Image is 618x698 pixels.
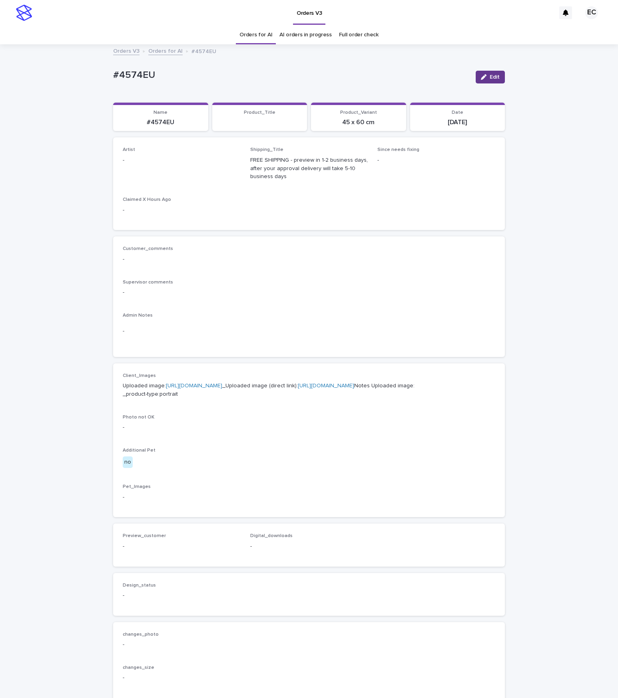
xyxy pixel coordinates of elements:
[123,456,133,468] div: no
[123,156,241,165] p: -
[123,313,153,318] span: Admin Notes
[123,373,156,378] span: Client_Images
[377,156,495,165] p: -
[123,255,495,264] p: -
[123,665,154,670] span: changes_size
[123,674,495,682] p: -
[148,46,183,55] a: Orders for AI
[118,119,203,126] p: #4574EU
[123,423,495,432] p: -
[250,147,283,152] span: Shipping_Title
[16,5,32,21] img: stacker-logo-s-only.png
[250,542,368,551] p: -
[123,197,171,202] span: Claimed X Hours Ago
[123,206,241,214] p: -
[250,156,368,181] p: FREE SHIPPING - preview in 1-2 business days, after your approval delivery will take 5-10 busines...
[166,383,222,389] a: [URL][DOMAIN_NAME]
[123,448,155,453] span: Additional Pet
[123,640,495,649] p: -
[154,110,167,115] span: Name
[377,147,419,152] span: Since needs fixing
[316,119,401,126] p: 45 x 60 cm
[339,26,379,44] a: Full order check
[123,246,173,251] span: Customer_comments
[123,591,241,600] p: -
[123,533,166,538] span: Preview_customer
[123,327,495,335] p: -
[123,382,495,399] p: Uploaded image: _Uploaded image (direct link): Notes Uploaded image: _product-type:portrait
[476,71,505,83] button: Edit
[123,288,495,297] p: -
[250,533,293,538] span: Digital_downloads
[298,383,354,389] a: [URL][DOMAIN_NAME]
[279,26,332,44] a: AI orders in progress
[490,74,500,80] span: Edit
[113,46,140,55] a: Orders V3
[340,110,377,115] span: Product_Variant
[123,542,241,551] p: -
[191,46,216,55] p: #4574EU
[123,583,156,588] span: Design_status
[244,110,275,115] span: Product_Title
[123,280,173,285] span: Supervisor comments
[585,6,598,19] div: EC
[123,147,135,152] span: Artist
[415,119,500,126] p: [DATE]
[123,415,154,420] span: Photo not OK
[123,484,151,489] span: Pet_Images
[123,632,159,637] span: changes_photo
[113,69,469,81] p: #4574EU
[452,110,463,115] span: Date
[239,26,272,44] a: Orders for AI
[123,493,495,502] p: -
